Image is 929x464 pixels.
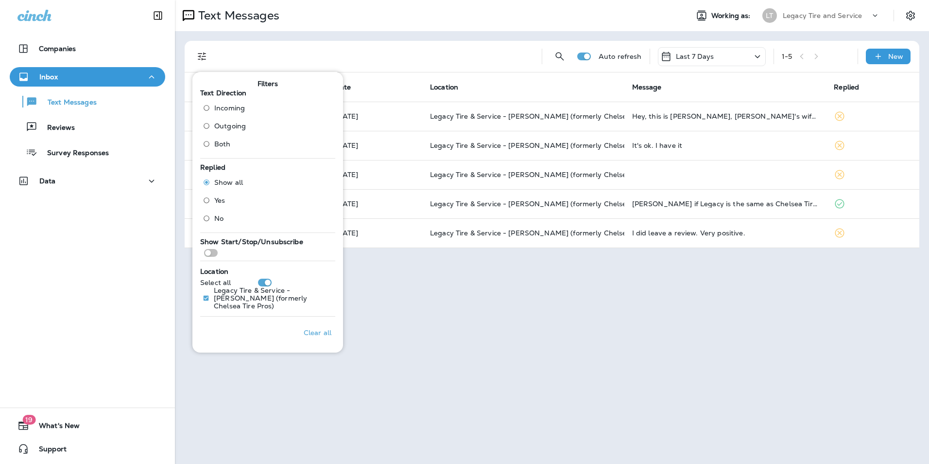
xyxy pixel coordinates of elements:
[10,67,165,87] button: Inbox
[200,89,246,97] span: Text Direction
[304,329,331,337] p: Clear all
[192,47,212,66] button: Filters
[430,170,664,179] span: Legacy Tire & Service - [PERSON_NAME] (formerly Chelsea Tire Pros)
[762,8,777,23] div: LT
[632,112,819,120] div: Hey, this is Tara, Brent's wife. His email is mbabney2486@gmail.com
[214,178,243,186] span: Show all
[200,267,228,276] span: Location
[39,73,58,81] p: Inbox
[144,6,172,25] button: Collapse Sidebar
[550,47,569,66] button: Search Messages
[200,279,231,286] p: Select all
[39,177,56,185] p: Data
[10,91,165,112] button: Text Messages
[834,83,859,91] span: Replied
[632,142,819,149] div: It's ok. I have it
[334,200,414,208] p: Sep 4, 2025 08:08 AM
[430,141,664,150] span: Legacy Tire & Service - [PERSON_NAME] (formerly Chelsea Tire Pros)
[214,122,246,130] span: Outgoing
[194,8,279,23] p: Text Messages
[10,39,165,58] button: Companies
[200,237,303,246] span: Show Start/Stop/Unsubscribe
[37,124,75,133] p: Reviews
[632,229,819,237] div: I did leave a review. Very positive.
[300,321,335,345] button: Clear all
[902,7,919,24] button: Settings
[39,45,76,53] p: Companies
[214,286,327,310] p: Legacy Tire & Service - [PERSON_NAME] (formerly Chelsea Tire Pros)
[22,415,35,425] span: 19
[29,445,67,457] span: Support
[632,200,819,208] div: Zach if Legacy is the same as Chelsea Tire Pro's, I already did. Thanks!
[29,422,80,433] span: What's New
[430,112,664,121] span: Legacy Tire & Service - [PERSON_NAME] (formerly Chelsea Tire Pros)
[200,163,225,172] span: Replied
[334,229,414,237] p: Sep 2, 2025 08:10 AM
[214,196,225,204] span: Yes
[37,149,109,158] p: Survey Responses
[430,83,458,91] span: Location
[192,66,343,353] div: Filters
[10,439,165,459] button: Support
[334,142,414,149] p: Sep 8, 2025 11:20 AM
[10,142,165,162] button: Survey Responses
[38,98,97,107] p: Text Messages
[783,12,862,19] p: Legacy Tire and Service
[782,53,792,60] div: 1 - 5
[10,416,165,435] button: 19What's New
[214,214,224,222] span: No
[676,53,714,60] p: Last 7 Days
[334,112,414,120] p: Sep 8, 2025 03:14 PM
[711,12,753,20] span: Working as:
[214,104,245,112] span: Incoming
[888,53,903,60] p: New
[430,199,664,208] span: Legacy Tire & Service - [PERSON_NAME] (formerly Chelsea Tire Pros)
[258,80,278,88] span: Filters
[10,117,165,137] button: Reviews
[10,171,165,191] button: Data
[334,171,414,178] p: Sep 8, 2025 10:26 AM
[214,140,231,148] span: Both
[599,53,642,60] p: Auto refresh
[430,229,664,237] span: Legacy Tire & Service - [PERSON_NAME] (formerly Chelsea Tire Pros)
[632,83,662,91] span: Message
